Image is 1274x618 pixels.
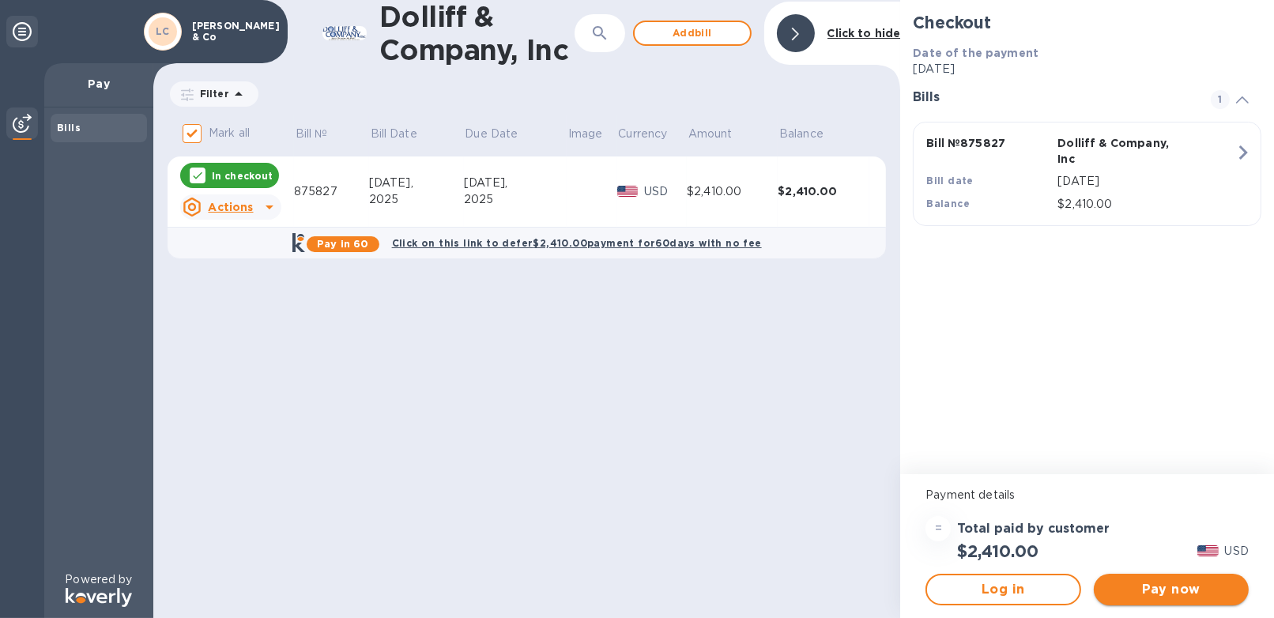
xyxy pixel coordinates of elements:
button: Log in [925,574,1080,605]
span: 1 [1211,90,1230,109]
img: USD [1197,545,1219,556]
div: [DATE], [369,175,464,191]
p: Payment details [925,487,1249,503]
p: Mark all [209,125,250,141]
p: Currency [618,126,667,142]
img: Logo [66,588,132,607]
p: Image [568,126,603,142]
span: Amount [688,126,753,142]
div: 875827 [294,183,369,200]
span: Add bill [647,24,737,43]
span: Bill Date [371,126,438,142]
h3: Bills [913,90,1192,105]
b: Click to hide [827,27,901,40]
div: $2,410.00 [778,183,869,199]
p: Bill № [296,126,328,142]
button: Addbill [633,21,752,46]
div: 2025 [369,191,464,208]
p: USD [1225,543,1249,560]
p: Amount [688,126,733,142]
p: Dolliff & Company, Inc [1057,135,1182,167]
p: Powered by [65,571,132,588]
img: USD [617,186,639,197]
button: Pay now [1094,574,1249,605]
span: Pay now [1106,580,1236,599]
p: $2,410.00 [1057,196,1235,213]
p: USD [644,183,687,200]
div: $2,410.00 [687,183,778,200]
h2: $2,410.00 [957,541,1038,561]
h3: Total paid by customer [957,522,1110,537]
h2: Checkout [913,13,1261,32]
div: = [925,516,951,541]
p: Balance [779,126,824,142]
p: Bill № 875827 [926,135,1051,151]
b: Click on this link to defer $2,410.00 payment for 60 days with no fee [392,237,762,249]
p: Bill Date [371,126,417,142]
b: Bill date [926,175,974,187]
p: Due Date [465,126,518,142]
span: Log in [940,580,1066,599]
b: Bills [57,122,81,134]
button: Bill №875827Dolliff & Company, IncBill date[DATE]Balance$2,410.00 [913,122,1261,226]
p: Pay [57,76,141,92]
p: [PERSON_NAME] & Co [192,21,271,43]
u: Actions [208,201,253,213]
span: Balance [779,126,844,142]
b: Balance [926,198,970,209]
div: [DATE], [464,175,567,191]
p: In checkout [212,169,273,183]
p: Filter [194,87,229,100]
b: LC [156,25,170,37]
span: Due Date [465,126,538,142]
b: Pay in 60 [317,238,368,250]
b: Date of the payment [913,47,1038,59]
p: [DATE] [913,61,1261,77]
span: Bill № [296,126,349,142]
p: [DATE] [1057,173,1235,190]
div: 2025 [464,191,567,208]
